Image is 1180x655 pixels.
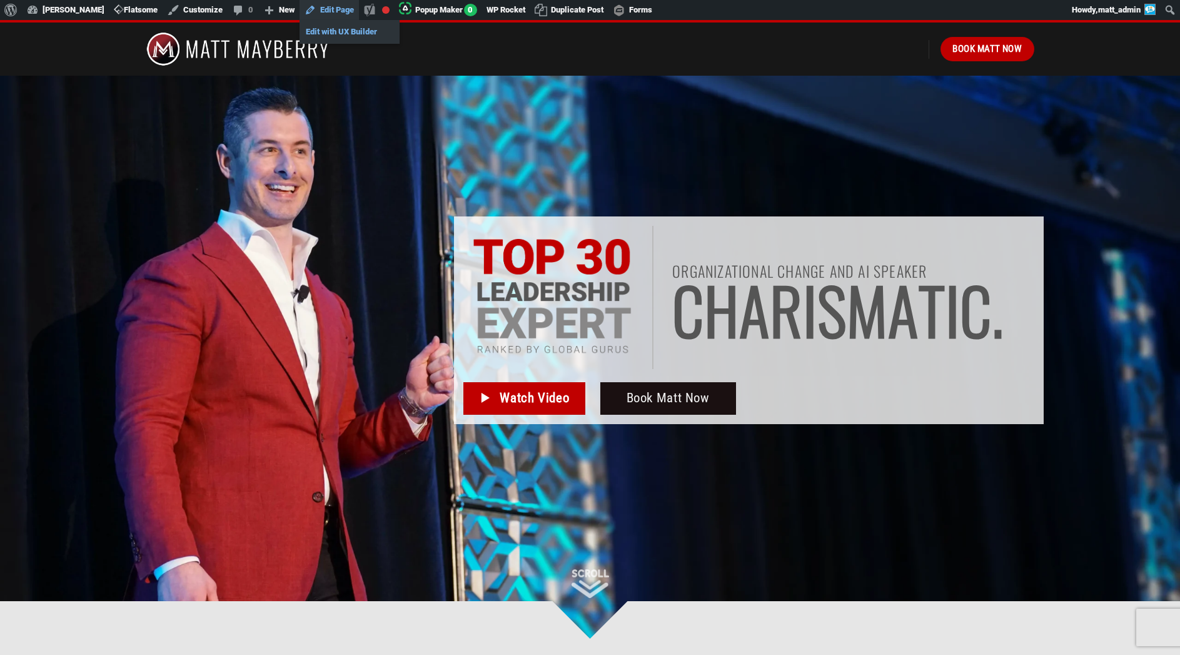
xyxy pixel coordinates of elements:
[382,6,390,14] div: Focus keyphrase not set
[463,382,585,415] a: Watch Video
[1098,5,1141,14] span: matt_admin
[500,388,569,409] span: Watch Video
[464,4,477,16] span: 0
[940,37,1034,61] a: Book Matt Now
[600,382,736,415] a: Book Matt Now
[572,569,609,598] img: Scroll Down
[472,238,632,357] img: Top 30 Leadership Experts
[952,41,1022,56] span: Book Matt Now
[300,24,400,40] a: Edit with UX Builder
[627,388,710,409] span: Book Matt Now
[146,23,330,76] img: Matt Mayberry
